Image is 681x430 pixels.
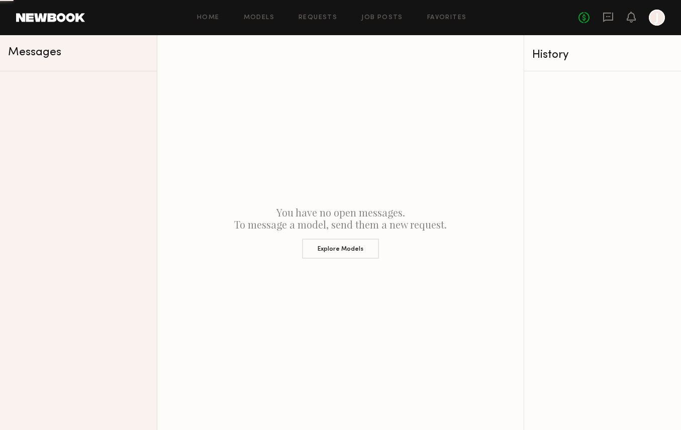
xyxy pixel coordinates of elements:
a: Job Posts [361,15,403,21]
button: Explore Models [302,239,379,259]
div: You have no open messages. To message a model, send them a new request. [157,35,524,430]
a: Home [197,15,220,21]
a: Models [244,15,274,21]
span: Messages [8,47,61,58]
a: Favorites [427,15,467,21]
a: Explore Models [165,231,516,259]
div: History [532,49,673,61]
a: Requests [299,15,337,21]
a: J [649,10,665,26]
